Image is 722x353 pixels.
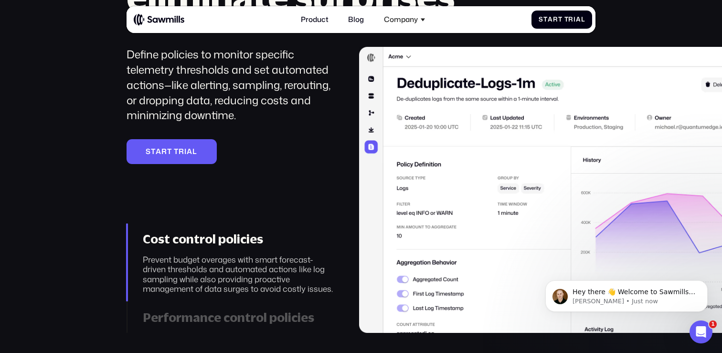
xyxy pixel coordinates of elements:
div: Company [384,15,418,24]
iframe: Intercom notifications message [531,260,722,327]
span: l [581,16,585,23]
span: r [161,147,167,156]
span: i [573,16,576,23]
span: a [187,147,192,156]
span: S [539,16,543,23]
span: r [179,147,184,156]
span: a [576,16,581,23]
span: t [167,147,172,156]
a: Product [296,10,334,30]
span: a [156,147,161,156]
span: r [568,16,573,23]
span: l [192,147,197,156]
div: Define policies to monitor specific telemetry thresholds and set automated actions—like alerting,... [127,47,334,123]
span: t [543,16,548,23]
span: t [558,16,563,23]
span: r [553,16,558,23]
a: Blog [343,10,370,30]
span: a [548,16,553,23]
a: StartTrial [531,11,592,29]
span: t [151,147,156,156]
span: i [184,147,187,156]
div: Cost control policies [143,232,334,246]
div: Prevent budget overages with smart forecast-driven thresholds and automated actions like log samp... [143,254,334,294]
span: 1 [709,320,717,328]
div: Performance control policies [143,310,334,325]
span: T [564,16,569,23]
a: StartTrial [127,139,217,164]
span: T [174,147,179,156]
div: Company [379,10,430,30]
span: S [146,147,151,156]
iframe: Intercom live chat [690,320,712,343]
